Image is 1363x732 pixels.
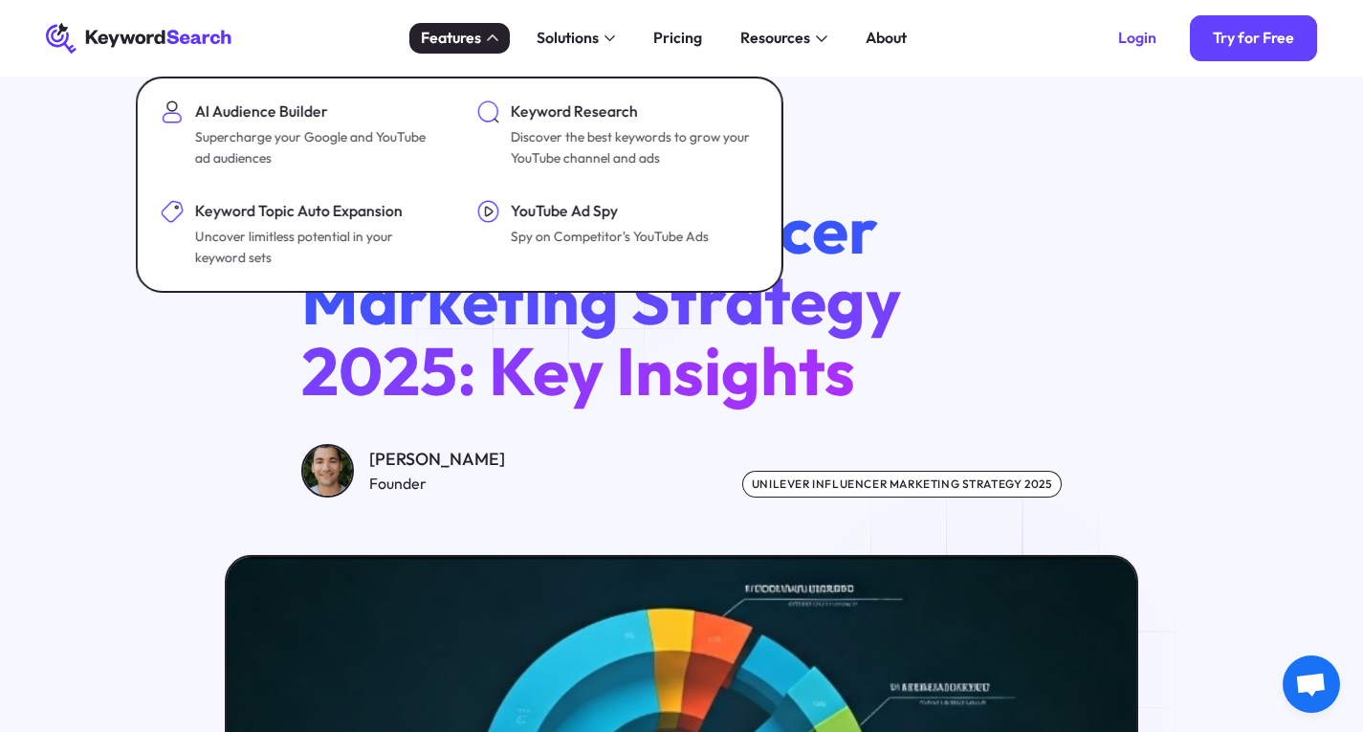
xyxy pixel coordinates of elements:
div: Uncover limitless potential in your keyword sets [195,227,439,269]
a: AI Audience BuilderSupercharge your Google and YouTube ad audiences [149,90,453,181]
a: Keyword Topic Auto ExpansionUncover limitless potential in your keyword sets [149,189,453,279]
div: Keyword Research [511,100,755,123]
div: AI Audience Builder [195,100,439,123]
a: Login [1095,15,1179,61]
div: About [866,27,907,50]
a: Try for Free [1190,15,1317,61]
div: Supercharge your Google and YouTube ad audiences [195,127,439,169]
div: Resources [740,27,810,50]
a: YouTube Ad SpySpy on Competitor's YouTube Ads [465,189,769,279]
div: [PERSON_NAME] [369,446,505,473]
div: Open chat [1283,655,1340,713]
div: Solutions [537,27,599,50]
div: Discover the best keywords to grow your YouTube channel and ads [511,127,755,169]
div: Try for Free [1213,29,1294,48]
div: YouTube Ad Spy [511,200,709,223]
div: unilever influencer marketing strategy 2025 [742,471,1063,498]
div: Keyword Topic Auto Expansion [195,200,439,223]
a: Keyword ResearchDiscover the best keywords to grow your YouTube channel and ads [465,90,769,181]
span: Unilever Influencer Marketing Strategy 2025: Key Insights [301,187,901,412]
div: Founder [369,473,505,496]
a: About [854,23,918,54]
div: Login [1118,29,1156,48]
div: Spy on Competitor's YouTube Ads [511,227,709,248]
nav: Features [136,77,782,294]
div: Features [421,27,481,50]
div: Pricing [653,27,702,50]
a: Pricing [642,23,714,54]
